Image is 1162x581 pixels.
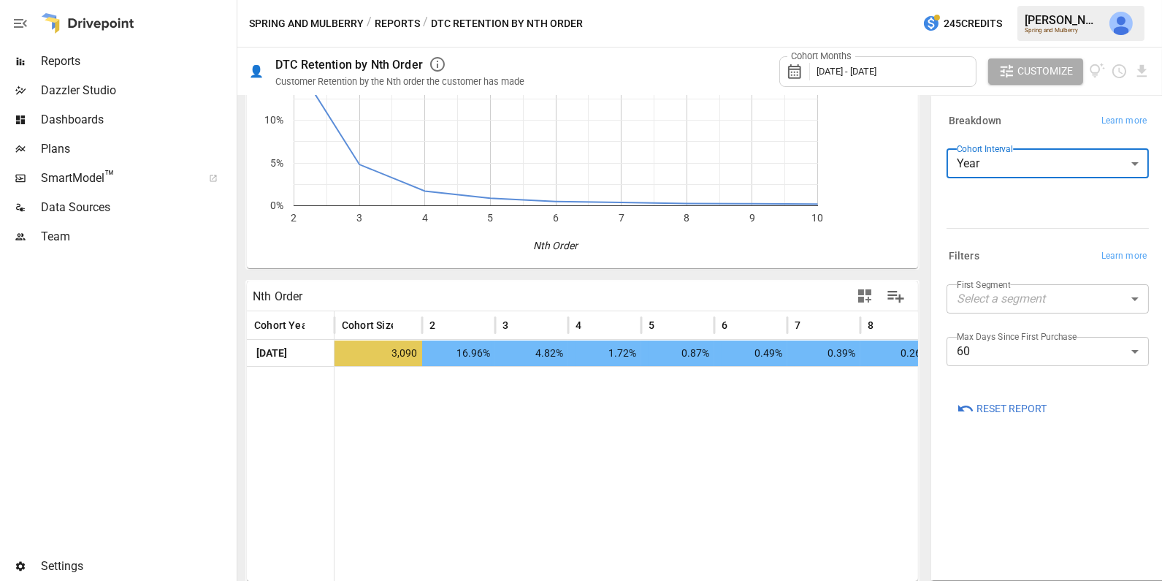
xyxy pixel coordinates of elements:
div: 60 [947,337,1149,366]
div: Nth Order [253,289,302,303]
text: Nth Order [534,240,580,251]
span: ™ [104,167,115,186]
div: DTC Retention by Nth Order [275,58,423,72]
div: Customer Retention by the Nth order the customer has made [275,76,524,87]
span: Cohort Size [342,318,397,333]
button: Sort [394,315,415,335]
button: Reports [375,15,420,33]
span: [DATE] - [DATE] [817,66,876,77]
label: Cohort Months [787,50,855,63]
text: 0% [270,200,283,211]
span: Dashboards [41,111,234,129]
button: Sort [656,315,676,335]
text: 10 [812,212,824,224]
button: Sort [729,315,749,335]
button: Julie Wilton [1101,3,1142,44]
span: Plans [41,140,234,158]
span: Reports [41,53,234,70]
label: Cohort Interval [957,143,1013,155]
label: First Segment [957,278,1011,291]
div: Spring and Mulberry [1025,27,1101,34]
span: Learn more [1101,249,1147,264]
button: 245Credits [917,10,1008,37]
button: Sort [306,315,326,335]
text: 3 [356,212,362,224]
span: 7 [795,318,800,333]
span: Learn more [1101,114,1147,129]
span: 3,090 [342,341,419,366]
span: 0.39% [795,341,857,366]
button: Reset Report [947,395,1057,422]
span: 8 [868,318,874,333]
div: / [423,15,428,33]
span: 1.72% [576,341,638,366]
button: Manage Columns [879,280,912,313]
span: SmartModel [41,170,193,187]
button: Sort [510,315,530,335]
span: 16.96% [429,341,492,366]
span: Settings [41,558,234,575]
div: 👤 [249,64,264,78]
span: [DATE] [254,341,326,366]
div: [PERSON_NAME] [1025,13,1101,27]
svg: A chart. [247,5,919,268]
span: 4.82% [502,341,565,366]
text: 6 [553,212,559,224]
button: Download report [1134,63,1150,80]
span: 2 [429,318,435,333]
h6: Breakdown [949,113,1001,129]
text: 10% [264,114,283,126]
button: Schedule report [1111,63,1128,80]
em: Select a segment [957,292,1045,305]
span: 4 [576,318,581,333]
button: View documentation [1089,58,1106,85]
span: Data Sources [41,199,234,216]
text: 2 [291,212,297,224]
label: Max Days Since First Purchase [957,330,1077,343]
h6: Filters [949,248,979,265]
text: 9 [749,212,755,224]
span: Customize [1017,62,1073,80]
text: 7 [619,212,624,224]
span: Team [41,228,234,246]
button: Customize [988,58,1083,85]
span: Cohort Year [254,318,311,333]
button: Sort [875,315,895,335]
text: 8 [684,212,689,224]
div: / [367,15,372,33]
button: Sort [583,315,603,335]
text: 5% [270,157,283,169]
div: Year [947,149,1149,178]
span: 6 [722,318,727,333]
span: 245 Credits [944,15,1002,33]
button: Sort [802,315,822,335]
span: 5 [649,318,654,333]
img: Julie Wilton [1109,12,1133,35]
span: 0.49% [722,341,784,366]
button: Spring and Mulberry [249,15,364,33]
span: 0.87% [649,341,711,366]
text: 5 [487,212,493,224]
span: 0.26% [868,341,930,366]
span: Reset Report [976,400,1047,418]
text: 4 [422,212,428,224]
button: Sort [437,315,457,335]
span: 3 [502,318,508,333]
span: Dazzler Studio [41,82,234,99]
